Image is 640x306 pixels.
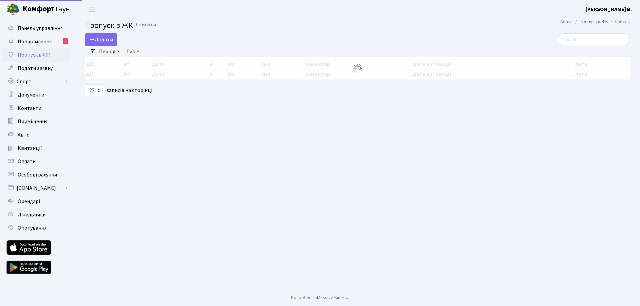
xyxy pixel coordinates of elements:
[18,131,30,139] span: Авто
[63,38,68,44] div: 2
[85,84,152,97] label: записів на сторінці
[85,33,117,46] a: Додати
[18,224,47,232] span: Опитування
[580,18,608,25] a: Пропуск в ЖК
[23,4,70,15] span: Таун
[3,221,70,235] a: Опитування
[89,36,113,43] span: Додати
[3,62,70,75] a: Подати заявку
[3,48,70,62] a: Пропуск в ЖК
[96,46,122,57] a: Період
[18,38,52,45] span: Повідомлення
[558,33,630,46] input: Пошук...
[3,115,70,128] a: Приміщення
[3,22,70,35] a: Панель управління
[3,102,70,115] a: Контакти
[18,105,41,112] span: Контакти
[586,5,632,13] a: [PERSON_NAME] В.
[317,294,348,301] a: Massive Kinetic
[560,18,573,25] a: Admin
[3,75,70,88] a: Спорт
[3,168,70,181] a: Особові рахунки
[608,18,630,25] li: Список
[18,145,42,152] span: Квитанції
[85,84,104,97] select: записів на сторінці
[83,4,100,15] button: Переключити навігацію
[3,155,70,168] a: Оплати
[550,15,640,29] nav: breadcrumb
[3,128,70,142] a: Авто
[291,294,349,301] div: Розроблено .
[3,88,70,102] a: Документи
[3,181,70,195] a: [DOMAIN_NAME]
[3,195,70,208] a: Орендарі
[18,25,63,32] span: Панель управління
[85,20,133,31] span: Пропуск в ЖК
[586,6,632,13] b: [PERSON_NAME] В.
[3,35,70,48] a: Повідомлення2
[18,118,47,125] span: Приміщення
[18,171,57,178] span: Особові рахунки
[18,65,53,72] span: Подати заявку
[136,22,156,28] a: Скинути
[23,4,55,14] b: Комфорт
[18,158,36,165] span: Оплати
[18,198,40,205] span: Орендарі
[124,46,142,57] a: Тип
[3,208,70,221] a: Лічильники
[18,91,44,99] span: Документи
[18,51,50,59] span: Пропуск в ЖК
[7,3,20,16] img: logo.png
[3,142,70,155] a: Квитанції
[18,211,46,218] span: Лічильники
[352,63,363,74] img: Обробка...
